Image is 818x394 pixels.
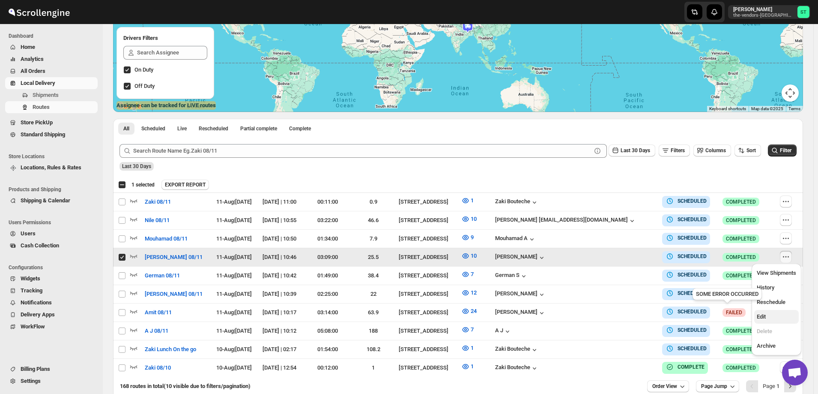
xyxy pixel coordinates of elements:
[709,106,746,112] button: Keyboard shortcuts
[495,253,546,262] button: [PERSON_NAME]
[307,235,348,243] div: 01:34:00
[495,198,539,207] button: Zaki Bouteche
[263,364,302,372] div: [DATE] | 12:54
[757,328,772,334] span: Delete
[776,383,779,389] b: 1
[5,228,98,240] button: Users
[307,271,348,280] div: 01:49:00
[666,344,707,353] button: SCHEDULED
[353,308,394,317] div: 63.9
[456,304,482,318] button: 24
[353,216,394,225] div: 46.6
[353,235,394,243] div: 7.9
[145,290,203,298] span: [PERSON_NAME] 08/11
[495,217,636,225] div: [PERSON_NAME] [EMAIL_ADDRESS][DOMAIN_NAME]
[21,230,36,237] span: Users
[726,364,756,371] span: COMPLETED
[21,197,70,204] span: Shipping & Calendar
[141,125,165,132] span: Scheduled
[495,235,536,244] div: Mouhamad A
[495,290,546,299] button: [PERSON_NAME]
[782,360,808,385] a: Open chat
[177,125,187,132] span: Live
[678,217,707,223] b: SCHEDULED
[33,92,59,98] span: Shipments
[726,328,756,334] span: COMPLETED
[21,44,35,50] span: Home
[21,378,41,384] span: Settings
[647,380,689,392] button: Order View
[666,252,707,261] button: SCHEDULED
[115,101,143,112] img: Google
[21,242,59,249] span: Cash Collection
[122,163,151,169] span: Last 30 Days
[145,198,171,206] span: Zaki 08/11
[140,232,193,246] button: Mouhamad 08/11
[263,271,302,280] div: [DATE] | 10:42
[21,68,45,74] span: All Orders
[263,290,302,298] div: [DATE] | 10:39
[9,264,99,271] span: Configurations
[471,308,477,314] span: 24
[9,33,99,39] span: Dashboard
[216,235,252,242] span: 11-Aug | [DATE]
[456,212,482,226] button: 10
[678,346,707,352] b: SCHEDULED
[263,253,302,262] div: [DATE] | 10:46
[621,147,650,153] span: Last 30 Days
[5,89,98,101] button: Shipments
[116,101,216,110] label: Assignee can be tracked for LIVE routes
[495,309,546,317] button: [PERSON_NAME]
[671,147,685,153] span: Filters
[307,253,348,262] div: 03:09:00
[145,216,170,225] span: Nile 08/11
[705,147,726,153] span: Columns
[216,217,252,223] span: 11-Aug | [DATE]
[797,6,809,18] span: Simcha Trieger
[399,271,456,280] div: [STREET_ADDRESS]
[456,286,482,300] button: 12
[609,144,655,156] button: Last 30 Days
[652,383,677,390] span: Order View
[21,164,81,171] span: Locations, Rules & Rates
[145,364,171,372] span: Zaki 08/10
[145,308,172,317] span: Amit 08/11
[115,101,143,112] a: Open this area in Google Maps (opens a new window)
[456,194,479,208] button: 1
[495,346,539,354] button: Zaki Bouteche
[140,306,177,319] button: Amit 08/11
[263,216,302,225] div: [DATE] | 10:55
[353,345,394,354] div: 108.2
[165,181,206,188] span: EXPORT REPORT
[757,343,776,349] span: Archive
[456,249,482,263] button: 10
[471,363,474,370] span: 1
[780,147,791,153] span: Filter
[495,327,512,336] div: A J
[726,272,756,279] span: COMPLETED
[118,123,134,135] button: All routes
[123,125,129,132] span: All
[21,275,40,282] span: Widgets
[21,80,55,86] span: Local Delivery
[216,291,252,297] span: 11-Aug | [DATE]
[307,308,348,317] div: 03:14:00
[666,234,707,242] button: SCHEDULED
[140,269,185,283] button: German 08/11
[240,125,277,132] span: Partial complete
[140,343,201,356] button: Zaki Lunch On the go
[307,290,348,298] div: 02:25:00
[726,346,756,353] span: COMPLETED
[471,289,477,296] span: 12
[751,106,783,111] span: Map data ©2025
[5,195,98,207] button: Shipping & Calendar
[733,13,794,18] p: the-vendors-[GEOGRAPHIC_DATA]
[399,253,456,262] div: [STREET_ADDRESS]
[9,186,99,193] span: Products and Shipping
[471,234,474,241] span: 9
[456,231,479,244] button: 9
[399,290,456,298] div: [STREET_ADDRESS]
[495,364,539,373] div: Zaki Bouteche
